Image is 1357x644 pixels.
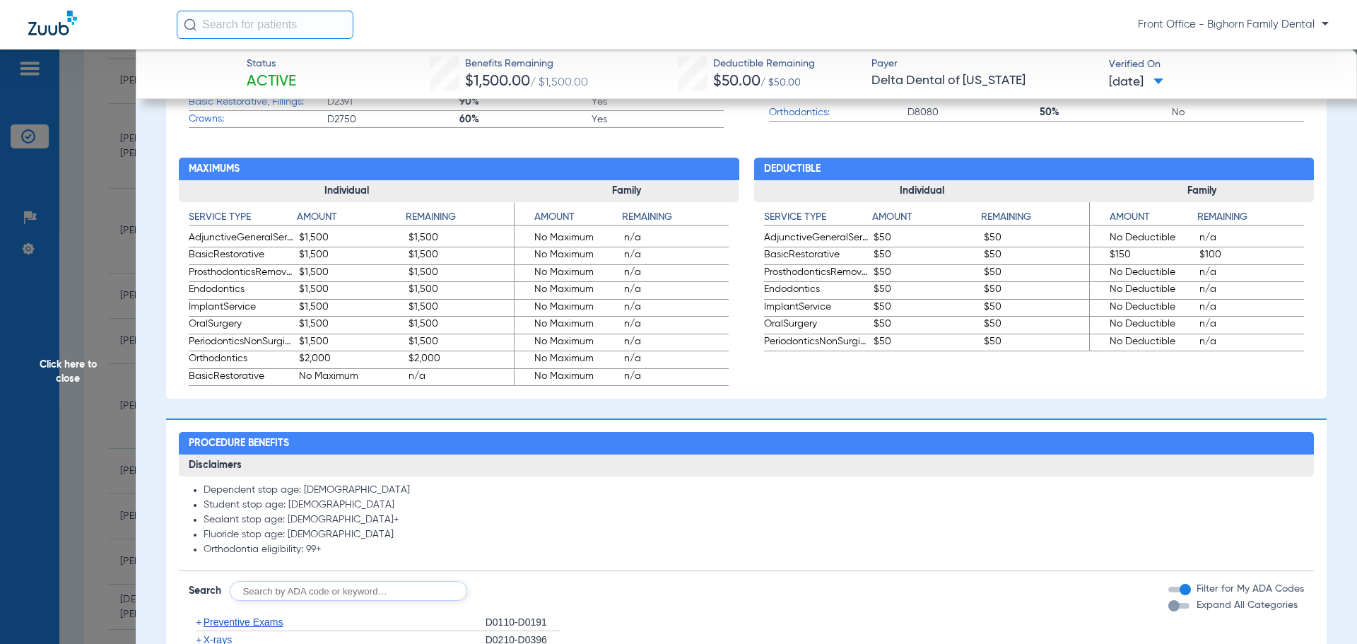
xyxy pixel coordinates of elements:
[754,180,1091,203] h3: Individual
[764,210,873,230] app-breakdown-title: Service Type
[515,210,622,230] app-breakdown-title: Amount
[297,210,406,230] app-breakdown-title: Amount
[409,265,514,282] span: $1,500
[624,282,729,299] span: n/a
[409,351,514,368] span: $2,000
[189,210,298,230] app-breakdown-title: Service Type
[871,72,1097,90] span: Delta Dental of [US_STATE]
[713,57,815,71] span: Deductible Remaining
[1199,230,1304,247] span: n/a
[1197,600,1298,610] span: Expand All Categories
[189,334,294,351] span: PeriodonticsNonSurgical
[299,317,404,334] span: $1,500
[871,57,1097,71] span: Payer
[299,230,404,247] span: $1,500
[189,112,327,127] span: Crowns:
[459,95,592,109] span: 90%
[760,78,801,88] span: / $50.00
[204,484,1305,497] li: Dependent stop age: [DEMOGRAPHIC_DATA]
[189,210,298,226] h4: Service Type
[764,265,869,282] span: ProsthodonticsRemovable
[764,210,873,226] h4: Service Type
[515,265,619,282] span: No Maximum
[874,300,979,317] span: $50
[327,95,459,109] span: D2391
[764,317,869,334] span: OralSurgery
[1090,265,1194,282] span: No Deductible
[327,112,459,127] span: D2750
[874,265,979,282] span: $50
[1286,576,1357,644] iframe: Chat Widget
[1199,300,1304,317] span: n/a
[299,351,404,368] span: $2,000
[465,74,530,89] span: $1,500.00
[189,584,221,598] span: Search
[230,581,467,601] input: Search by ADA code or keyword…
[179,158,739,180] h2: Maximums
[515,210,622,226] h4: Amount
[769,105,907,120] span: Orthodontics:
[872,210,981,226] h4: Amount
[179,455,1315,477] h3: Disclaimers
[409,300,514,317] span: $1,500
[1197,210,1305,230] app-breakdown-title: Remaining
[1138,18,1329,32] span: Front Office - Bighorn Family Dental
[713,74,760,89] span: $50.00
[299,300,404,317] span: $1,500
[204,499,1305,512] li: Student stop age: [DEMOGRAPHIC_DATA]
[1197,210,1305,226] h4: Remaining
[486,614,560,632] div: D0110-D0191
[1109,57,1334,72] span: Verified On
[624,334,729,351] span: n/a
[179,432,1315,455] h2: Procedure Benefits
[874,317,979,334] span: $50
[624,317,729,334] span: n/a
[189,265,294,282] span: ProsthodonticsRemovable
[624,230,729,247] span: n/a
[1090,230,1194,247] span: No Deductible
[515,247,619,264] span: No Maximum
[1172,105,1304,119] span: No
[1090,317,1194,334] span: No Deductible
[515,317,619,334] span: No Maximum
[465,57,588,71] span: Benefits Remaining
[872,210,981,230] app-breakdown-title: Amount
[515,282,619,299] span: No Maximum
[409,247,514,264] span: $1,500
[1194,582,1304,597] label: Filter for My ADA Codes
[299,334,404,351] span: $1,500
[204,544,1305,556] li: Orthodontia eligibility: 99+
[874,247,979,264] span: $50
[984,247,1089,264] span: $50
[189,317,294,334] span: OralSurgery
[515,351,619,368] span: No Maximum
[874,282,979,299] span: $50
[406,210,515,230] app-breakdown-title: Remaining
[1199,282,1304,299] span: n/a
[297,210,406,226] h4: Amount
[754,158,1315,180] h2: Deductible
[592,95,724,109] span: Yes
[299,265,404,282] span: $1,500
[624,351,729,368] span: n/a
[1199,317,1304,334] span: n/a
[515,180,739,203] h3: Family
[204,616,283,628] span: Preventive Exams
[874,334,979,351] span: $50
[299,247,404,264] span: $1,500
[984,265,1089,282] span: $50
[409,369,514,386] span: n/a
[622,210,729,226] h4: Remaining
[189,95,327,110] span: Basic Restorative, Fillings:
[299,282,404,299] span: $1,500
[764,300,869,317] span: ImplantService
[515,300,619,317] span: No Maximum
[624,369,729,386] span: n/a
[907,105,1040,119] span: D8080
[1090,210,1197,230] app-breakdown-title: Amount
[764,247,869,264] span: BasicRestorative
[984,300,1089,317] span: $50
[984,334,1089,351] span: $50
[764,282,869,299] span: Endodontics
